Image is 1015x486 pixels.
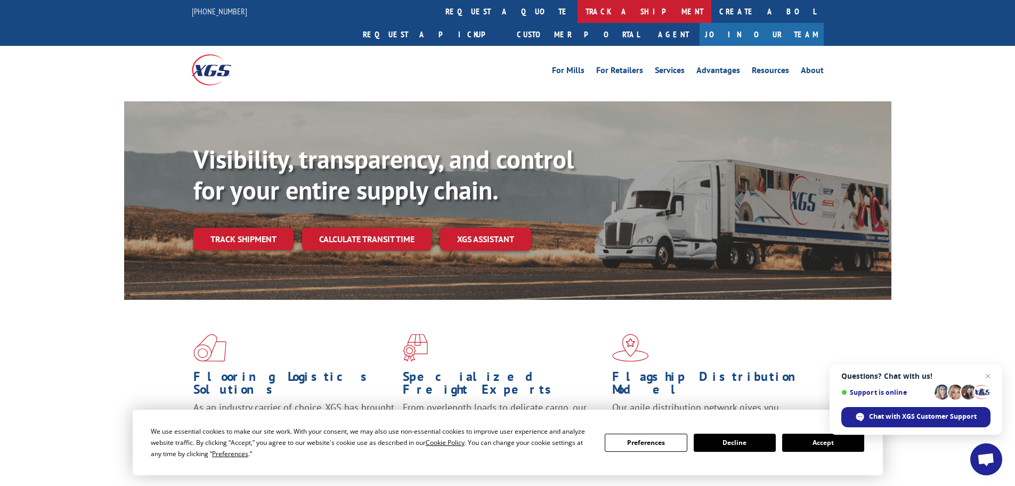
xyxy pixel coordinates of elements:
a: Advantages [696,66,740,78]
a: Join Our Team [700,23,824,46]
span: Close chat [981,370,994,383]
a: Calculate transit time [302,228,432,251]
a: [PHONE_NUMBER] [192,6,247,17]
button: Preferences [605,434,687,452]
a: For Retailers [596,66,643,78]
div: Open chat [970,443,1002,475]
button: Accept [782,434,864,452]
div: Cookie Consent Prompt [133,410,883,475]
a: For Mills [552,66,584,78]
span: Cookie Policy [426,438,465,447]
span: As an industry carrier of choice, XGS has brought innovation and dedication to flooring logistics... [193,401,394,439]
a: XGS ASSISTANT [440,228,531,251]
span: Questions? Chat with us! [841,372,990,380]
span: Our agile distribution network gives you nationwide inventory management on demand. [612,401,808,426]
h1: Specialized Freight Experts [403,370,604,401]
img: xgs-icon-flagship-distribution-model-red [612,334,649,362]
div: Chat with XGS Customer Support [841,407,990,427]
span: Preferences [212,449,248,458]
p: From overlength loads to delicate cargo, our experienced staff knows the best way to move your fr... [403,401,604,449]
a: Resources [752,66,789,78]
div: We use essential cookies to make our site work. With your consent, we may also use non-essential ... [151,426,592,459]
button: Decline [694,434,776,452]
span: Chat with XGS Customer Support [869,412,977,421]
img: xgs-icon-total-supply-chain-intelligence-red [193,334,226,362]
a: Services [655,66,685,78]
a: Request a pickup [355,23,509,46]
a: Customer Portal [509,23,647,46]
span: Support is online [841,388,931,396]
b: Visibility, transparency, and control for your entire supply chain. [193,142,574,206]
h1: Flooring Logistics Solutions [193,370,395,401]
img: xgs-icon-focused-on-flooring-red [403,334,428,362]
a: Agent [647,23,700,46]
a: Track shipment [193,228,294,250]
a: About [801,66,824,78]
h1: Flagship Distribution Model [612,370,814,401]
